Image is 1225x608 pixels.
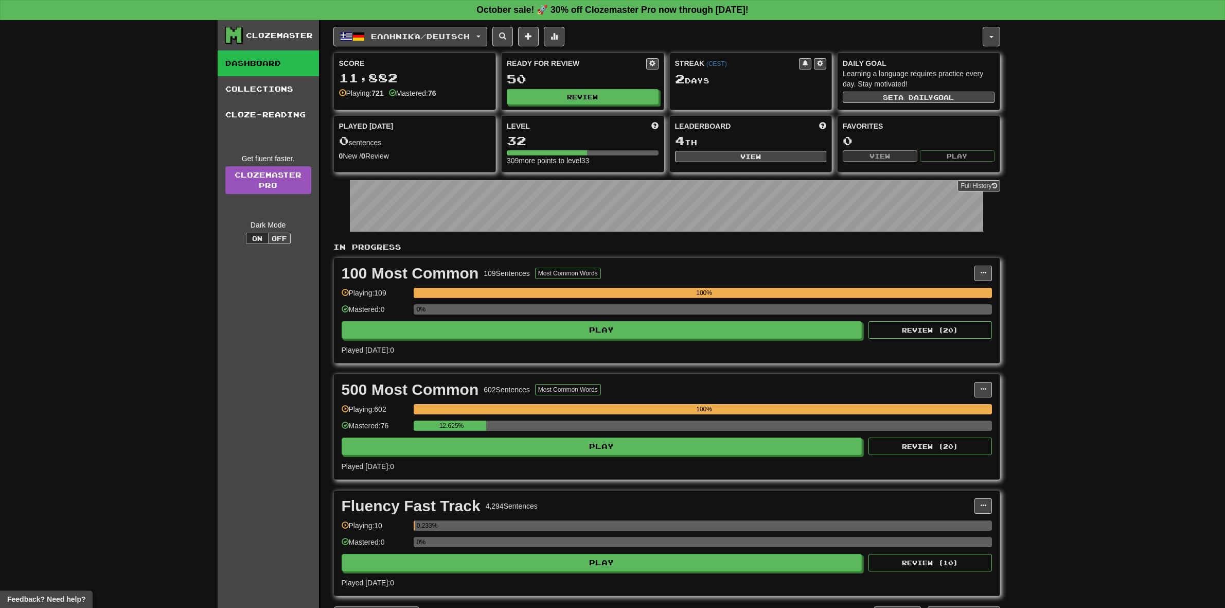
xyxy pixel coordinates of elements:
[868,321,992,339] button: Review (20)
[339,88,384,98] div: Playing:
[333,242,1000,252] p: In Progress
[342,537,409,554] div: Mastered: 0
[371,89,383,97] strong: 721
[417,288,992,298] div: 100%
[342,304,409,321] div: Mastered: 0
[507,89,659,105] button: Review
[333,27,487,46] button: Ελληνικά/Deutsch
[342,579,394,587] span: Played [DATE]: 0
[486,501,538,511] div: 4,294 Sentences
[339,134,491,148] div: sentences
[868,438,992,455] button: Review (20)
[507,155,659,166] div: 309 more points to level 33
[675,72,685,86] span: 2
[675,134,827,148] div: th
[389,88,436,98] div: Mastered:
[246,30,313,41] div: Clozemaster
[7,594,85,604] span: Open feedback widget
[342,554,862,571] button: Play
[371,32,470,41] span: Ελληνικά / Deutsch
[339,133,349,148] span: 0
[342,346,394,354] span: Played [DATE]: 0
[819,121,826,131] span: This week in points, UTC
[417,404,992,414] div: 100%
[843,68,995,89] div: Learning a language requires practice every day. Stay motivated!
[225,166,311,194] a: ClozemasterPro
[535,384,601,395] button: Most Common Words
[843,134,995,147] div: 0
[518,27,539,46] button: Add sentence to collection
[218,50,319,76] a: Dashboard
[535,268,601,279] button: Most Common Words
[339,58,491,68] div: Score
[843,92,995,103] button: Seta dailygoal
[484,385,530,395] div: 602 Sentences
[898,94,933,101] span: a daily
[342,404,409,421] div: Playing: 602
[428,89,436,97] strong: 76
[484,268,530,279] div: 109 Sentences
[342,462,394,471] span: Played [DATE]: 0
[342,321,862,339] button: Play
[675,73,827,86] div: Day s
[342,382,479,397] div: 500 Most Common
[843,150,917,162] button: View
[361,152,365,160] strong: 0
[675,58,800,68] div: Streak
[706,60,727,67] a: (CEST)
[675,121,731,131] span: Leaderboard
[843,121,995,131] div: Favorites
[342,421,409,438] div: Mastered: 76
[507,58,646,68] div: Ready for Review
[342,520,409,537] div: Playing: 10
[339,72,491,84] div: 11,882
[342,438,862,455] button: Play
[342,266,479,281] div: 100 Most Common
[507,121,530,131] span: Level
[544,27,564,46] button: More stats
[218,102,319,128] a: Cloze-Reading
[843,58,995,68] div: Daily Goal
[651,121,659,131] span: Score more points to level up
[225,153,311,164] div: Get fluent faster.
[339,151,491,161] div: New / Review
[957,180,1000,192] button: Full History
[476,5,748,15] strong: October sale! 🚀 30% off Clozemaster Pro now through [DATE]!
[225,220,311,230] div: Dark Mode
[675,151,827,162] button: View
[339,121,394,131] span: Played [DATE]
[417,421,487,431] div: 12.625%
[342,288,409,305] div: Playing: 109
[246,233,269,244] button: On
[675,133,685,148] span: 4
[507,134,659,147] div: 32
[342,498,481,514] div: Fluency Fast Track
[492,27,513,46] button: Search sentences
[920,150,995,162] button: Play
[507,73,659,85] div: 50
[268,233,291,244] button: Off
[868,554,992,571] button: Review (10)
[218,76,319,102] a: Collections
[339,152,343,160] strong: 0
